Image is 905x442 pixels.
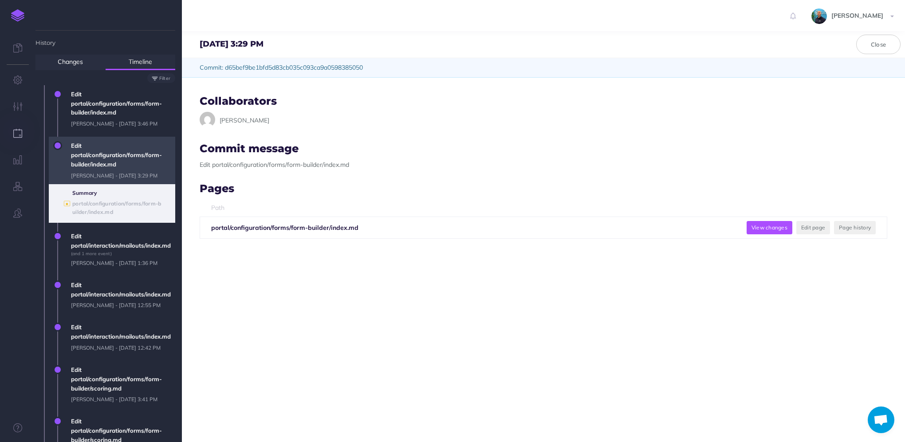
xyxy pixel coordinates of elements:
th: Path [200,199,658,217]
b: portal/configuration/forms/form-builder/index.md [72,200,161,215]
span: ● [66,201,69,206]
a: Open chat [868,406,894,433]
button: Close [856,35,901,54]
button: Filter [147,73,175,83]
li: [PERSON_NAME] [200,112,887,130]
img: de744a1c6085761c972ea050a2b8d70b.jpg [200,112,215,127]
h4: [DATE] 3:29 PM [200,40,264,49]
img: logo-mark.svg [11,9,24,22]
p: Edit portal/configuration/forms/form-builder/index.md [200,160,887,170]
button: Edit page [796,221,830,234]
h4: History [35,31,175,46]
i: Modified [64,201,70,206]
a: Timeline [106,55,176,70]
b: portal/configuration/forms/form-builder/index.md [211,224,358,232]
div: Commit: d65bef9be1bfd5d83cb035c093ca9a0598385050 [182,58,905,77]
h3: Pages [200,183,887,194]
button: ● portal/configuration/forms/form-builder/index.md [72,199,171,216]
small: Filter [159,75,171,81]
h3: Collaborators [200,95,887,107]
button: Page history [834,221,876,234]
img: 925838e575eb33ea1a1ca055db7b09b0.jpg [811,8,827,24]
a: Changes [35,55,106,70]
h3: Commit message [200,143,887,154]
b: Summary [72,189,97,196]
span: [PERSON_NAME] [827,12,888,20]
button: View changes [747,221,792,234]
